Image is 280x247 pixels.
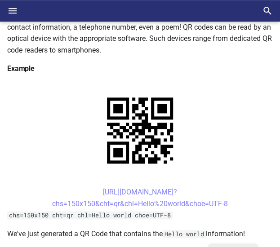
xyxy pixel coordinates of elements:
code: Hello world [163,230,206,238]
code: chs=150x150 cht=qr chl=Hello world choe=UTF-8 [7,211,173,219]
p: We've just generated a QR Code that contains the information! [7,228,273,240]
a: [URL][DOMAIN_NAME]?chs=150x150&cht=qr&chl=Hello%20world&choe=UTF-8 [52,188,228,208]
h4: Example [7,63,273,75]
img: chart [91,82,189,179]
